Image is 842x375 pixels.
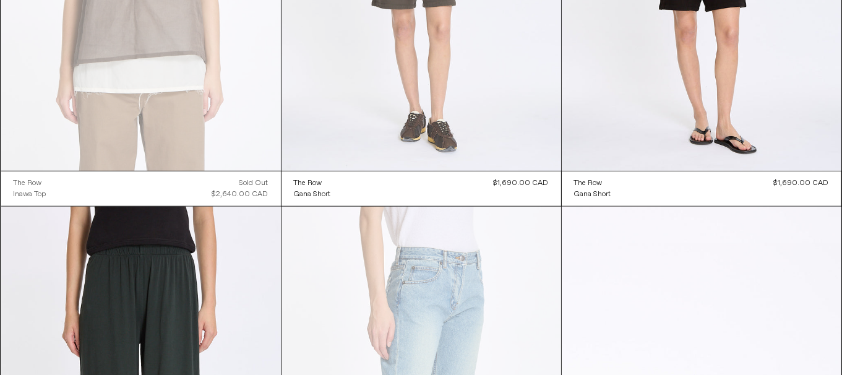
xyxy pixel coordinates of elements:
a: Gana Short [574,189,611,200]
a: The Row [14,178,46,189]
div: $1,690.00 CAD [774,178,829,189]
div: $1,690.00 CAD [494,178,549,189]
div: $2,640.00 CAD [212,189,268,200]
a: The Row [294,178,331,189]
div: The Row [14,178,42,189]
a: Inawa Top [14,189,46,200]
div: The Row [294,178,322,189]
div: The Row [574,178,603,189]
div: Sold out [239,178,268,189]
a: The Row [574,178,611,189]
a: Gana Short [294,189,331,200]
